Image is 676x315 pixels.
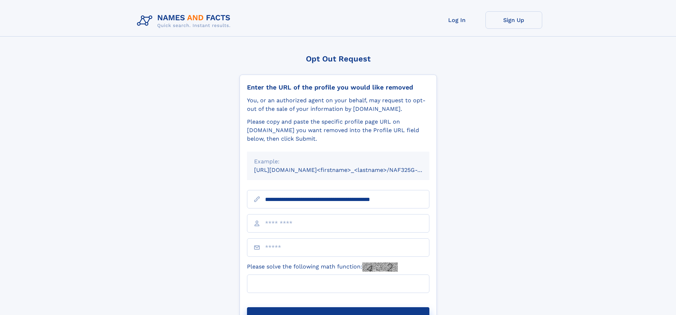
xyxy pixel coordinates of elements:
img: Logo Names and Facts [134,11,236,31]
a: Log In [429,11,485,29]
div: Opt Out Request [240,54,437,63]
label: Please solve the following math function: [247,262,398,272]
div: Please copy and paste the specific profile page URL on [DOMAIN_NAME] you want removed into the Pr... [247,118,429,143]
small: [URL][DOMAIN_NAME]<firstname>_<lastname>/NAF325G-xxxxxxxx [254,167,443,173]
div: Example: [254,157,422,166]
div: Enter the URL of the profile you would like removed [247,83,429,91]
div: You, or an authorized agent on your behalf, may request to opt-out of the sale of your informatio... [247,96,429,113]
a: Sign Up [485,11,542,29]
